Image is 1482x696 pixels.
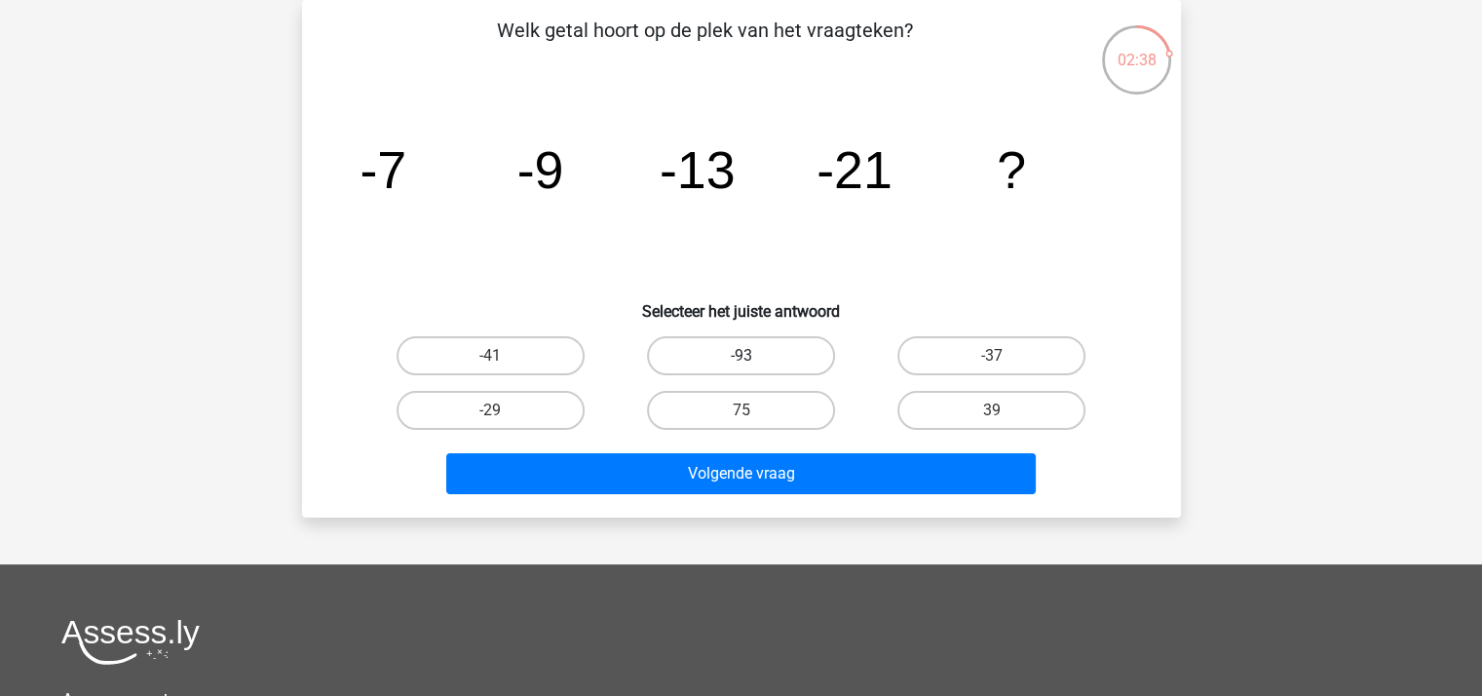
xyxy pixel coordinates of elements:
[647,391,835,430] label: 75
[897,336,1085,375] label: -37
[647,336,835,375] label: -93
[360,140,406,199] tspan: -7
[997,140,1026,199] tspan: ?
[897,391,1085,430] label: 39
[333,16,1077,74] p: Welk getal hoort op de plek van het vraagteken?
[397,336,585,375] label: -41
[61,619,200,665] img: Assessly logo
[516,140,563,199] tspan: -9
[1100,23,1173,72] div: 02:38
[333,287,1150,321] h6: Selecteer het juiste antwoord
[446,453,1036,494] button: Volgende vraag
[397,391,585,430] label: -29
[817,140,893,199] tspan: -21
[659,140,735,199] tspan: -13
